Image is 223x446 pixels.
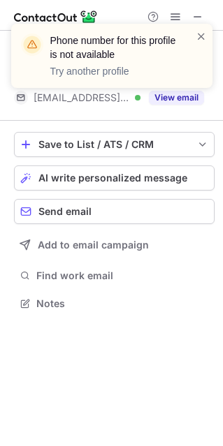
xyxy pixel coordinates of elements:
button: save-profile-one-click [14,132,215,157]
span: Add to email campaign [38,239,149,251]
p: Try another profile [50,64,179,78]
span: Find work email [36,269,209,282]
div: Save to List / ATS / CRM [38,139,190,150]
button: Add to email campaign [14,232,215,258]
button: Notes [14,294,215,313]
button: AI write personalized message [14,165,215,191]
button: Send email [14,199,215,224]
button: Find work email [14,266,215,285]
span: AI write personalized message [38,172,187,184]
img: warning [21,34,43,56]
header: Phone number for this profile is not available [50,34,179,61]
span: Send email [38,206,92,217]
img: ContactOut v5.3.10 [14,8,98,25]
span: Notes [36,297,209,310]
